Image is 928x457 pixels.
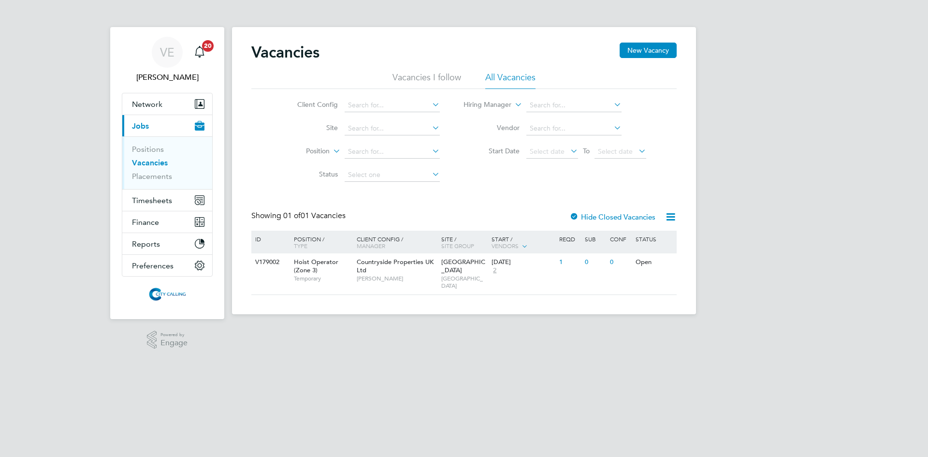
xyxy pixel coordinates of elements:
[122,255,212,276] button: Preferences
[122,190,212,211] button: Timesheets
[132,100,162,109] span: Network
[283,211,301,221] span: 01 of
[132,218,159,227] span: Finance
[122,37,213,83] a: VE[PERSON_NAME]
[132,196,172,205] span: Timesheets
[392,72,461,89] li: Vacancies I follow
[294,242,307,250] span: Type
[294,275,352,282] span: Temporary
[132,172,172,181] a: Placements
[608,231,633,247] div: Conf
[202,40,214,52] span: 20
[357,275,436,282] span: [PERSON_NAME]
[132,145,164,154] a: Positions
[526,99,622,112] input: Search for...
[160,46,174,59] span: VE
[110,27,224,319] nav: Main navigation
[132,261,174,270] span: Preferences
[485,72,536,89] li: All Vacancies
[354,231,439,254] div: Client Config /
[464,147,520,155] label: Start Date
[557,231,582,247] div: Reqd
[294,258,338,274] span: Hoist Operator (Zone 3)
[582,253,608,271] div: 0
[253,231,287,247] div: ID
[147,331,188,349] a: Powered byEngage
[620,43,677,58] button: New Vacancy
[439,231,490,254] div: Site /
[282,123,338,132] label: Site
[251,211,348,221] div: Showing
[345,122,440,135] input: Search for...
[122,211,212,233] button: Finance
[489,231,557,255] div: Start /
[253,253,287,271] div: V179002
[582,231,608,247] div: Sub
[132,158,168,167] a: Vacancies
[456,100,511,110] label: Hiring Manager
[608,253,633,271] div: 0
[526,122,622,135] input: Search for...
[132,121,149,131] span: Jobs
[160,331,188,339] span: Powered by
[122,136,212,189] div: Jobs
[557,253,582,271] div: 1
[122,93,212,115] button: Network
[633,253,675,271] div: Open
[580,145,593,157] span: To
[132,239,160,249] span: Reports
[282,100,338,109] label: Client Config
[441,242,474,250] span: Site Group
[190,37,209,68] a: 20
[122,72,213,83] span: Valeria Erdos
[345,168,440,182] input: Select one
[122,233,212,254] button: Reports
[492,258,554,266] div: [DATE]
[569,212,655,221] label: Hide Closed Vacancies
[122,115,212,136] button: Jobs
[530,147,565,156] span: Select date
[633,231,675,247] div: Status
[251,43,319,62] h2: Vacancies
[282,170,338,178] label: Status
[441,275,487,290] span: [GEOGRAPHIC_DATA]
[146,286,188,302] img: citycalling-logo-retina.png
[274,147,330,156] label: Position
[122,286,213,302] a: Go to home page
[287,231,354,254] div: Position /
[357,242,385,250] span: Manager
[345,99,440,112] input: Search for...
[345,145,440,159] input: Search for...
[598,147,633,156] span: Select date
[441,258,485,274] span: [GEOGRAPHIC_DATA]
[357,258,434,274] span: Countryside Properties UK Ltd
[160,339,188,347] span: Engage
[492,266,498,275] span: 2
[283,211,346,221] span: 01 Vacancies
[464,123,520,132] label: Vendor
[492,242,519,250] span: Vendors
